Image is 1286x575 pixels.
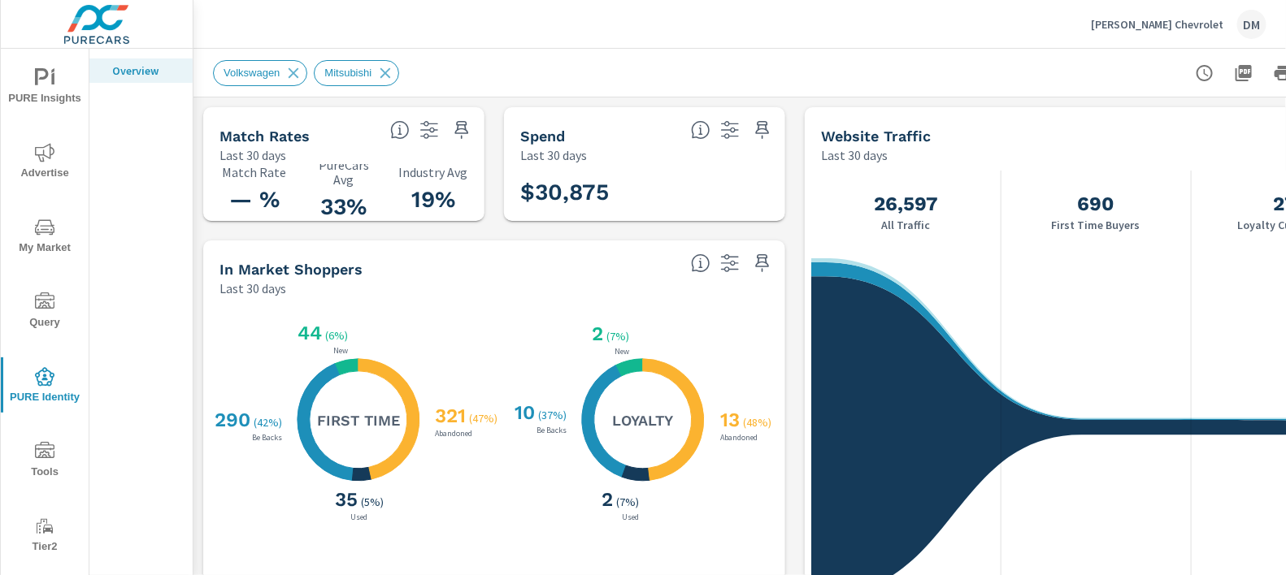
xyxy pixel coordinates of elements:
p: ( 7% ) [606,329,632,344]
span: Total PureCars DigAdSpend. Data sourced directly from the Ad Platforms. Non-Purecars DigAd client... [691,120,710,140]
p: Be Backs [533,426,570,434]
span: Volkswagen [214,67,289,79]
p: Abandoned [432,430,476,438]
p: New [330,347,351,355]
h5: Loyalty [613,411,674,430]
button: "Export Report to PDF" [1227,57,1260,89]
p: ( 7% ) [616,495,642,509]
p: ( 48% ) [743,415,775,430]
h3: 290 [211,409,250,431]
p: Last 30 days [520,145,587,165]
h5: First Time [317,411,400,430]
div: DM [1237,10,1266,39]
h3: 33% [309,193,379,221]
span: Loyalty: Matched has purchased from the dealership before and has exhibited a preference through ... [691,253,710,273]
p: ( 5% ) [361,495,387,509]
h3: 35 [332,488,358,511]
span: Match rate: % of Identifiable Traffic. Pure Identity avg: Avg match rate of all PURE Identity cus... [390,120,410,140]
h3: 44 [294,322,322,344]
div: Mitsubishi [314,60,399,86]
h5: Spend [520,128,565,145]
p: [PERSON_NAME] Chevrolet [1091,17,1224,32]
p: Used [619,513,642,521]
h3: 13 [717,409,740,431]
h3: — % [219,186,289,214]
p: Overview [112,63,180,79]
p: ( 47% ) [469,411,501,426]
p: PureCars Avg [309,158,379,187]
p: Be Backs [249,434,285,442]
p: Used [348,513,371,521]
span: PURE Identity [6,367,84,407]
span: Save this to your personalized report [749,117,776,143]
p: Match Rate [219,165,289,179]
p: Industry Avg [398,165,468,179]
p: Last 30 days [219,279,286,298]
span: Tier2 [6,517,84,556]
h3: 2 [598,488,613,511]
p: ( 42% ) [254,415,285,430]
span: Save this to your personalized report [449,117,475,143]
span: Tools [6,442,84,482]
span: My Market [6,218,84,257]
p: New [611,348,632,356]
span: Advertise [6,143,84,183]
p: Last 30 days [219,145,286,165]
h3: 10 [511,401,535,424]
span: Save this to your personalized report [749,250,776,276]
p: Last 30 days [821,145,888,165]
h3: 2 [589,322,603,345]
h3: $30,875 [520,179,609,206]
p: ( 6% ) [325,328,351,343]
h5: In Market Shoppers [219,261,363,278]
div: Volkswagen [213,60,307,86]
h3: 19% [398,186,468,214]
p: Abandoned [717,434,761,442]
span: Mitsubishi [315,67,381,79]
div: Overview [89,58,193,83]
h3: 321 [432,404,466,427]
h5: Website Traffic [821,128,931,145]
h5: Match Rates [219,128,310,145]
span: PURE Insights [6,68,84,108]
span: Query [6,292,84,332]
p: ( 37% ) [538,408,570,422]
